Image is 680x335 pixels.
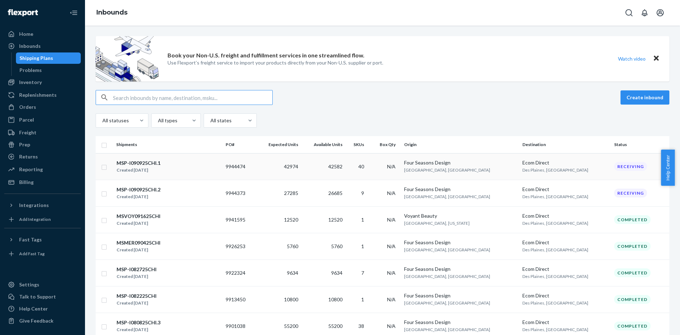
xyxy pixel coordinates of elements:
a: Add Fast Tag [4,248,81,259]
img: Flexport logo [8,9,38,16]
div: Created [DATE] [117,273,157,280]
span: N/A [387,243,396,249]
button: Fast Tags [4,234,81,245]
div: Completed [614,268,651,277]
span: 38 [358,323,364,329]
div: Add Integration [19,216,51,222]
div: Created [DATE] [117,326,160,333]
th: Destination [520,136,612,153]
div: Ecom Direct [522,239,609,246]
input: Search inbounds by name, destination, msku... [113,90,272,105]
span: 9634 [287,270,298,276]
a: Add Integration [4,214,81,225]
th: Available Units [301,136,345,153]
a: Prep [4,139,81,150]
div: MSMER090425CHI [117,239,160,246]
button: Close Navigation [67,6,81,20]
span: 42582 [328,163,342,169]
span: 26685 [328,190,342,196]
span: [GEOGRAPHIC_DATA], [GEOGRAPHIC_DATA] [404,247,490,252]
div: Created [DATE] [117,246,160,253]
a: Inbounds [96,9,127,16]
div: Four Seasons Design [404,319,516,326]
th: Origin [401,136,519,153]
div: MSP-I090925CHI.2 [117,186,160,193]
div: MSP-I082225CHI [117,292,157,300]
span: Des Plaines, [GEOGRAPHIC_DATA] [522,274,588,279]
div: Inbounds [19,43,41,50]
input: All types [157,117,158,124]
span: Des Plaines, [GEOGRAPHIC_DATA] [522,194,588,199]
span: 1 [361,296,364,302]
div: MSP-I082725CHI [117,266,157,273]
button: Help Center [661,150,675,186]
span: [GEOGRAPHIC_DATA], [GEOGRAPHIC_DATA] [404,327,490,332]
span: 40 [358,163,364,169]
button: Integrations [4,200,81,211]
div: Help Center [19,305,48,312]
span: 27285 [284,190,298,196]
div: Four Seasons Design [404,239,516,246]
button: Watch video [613,54,650,64]
span: [GEOGRAPHIC_DATA], [GEOGRAPHIC_DATA] [404,274,490,279]
div: Four Seasons Design [404,292,516,299]
div: Problems [19,67,42,74]
ol: breadcrumbs [91,2,133,23]
div: Integrations [19,202,49,209]
div: Receiving [614,162,647,171]
span: Des Plaines, [GEOGRAPHIC_DATA] [522,247,588,252]
span: 9 [361,190,364,196]
button: Open account menu [653,6,667,20]
span: 5760 [331,243,342,249]
div: Ecom Direct [522,319,609,326]
a: Returns [4,151,81,162]
span: N/A [387,270,396,276]
div: MSVOY091625CHI [117,213,160,220]
div: Four Seasons Design [404,159,516,166]
a: Orders [4,101,81,113]
a: Settings [4,279,81,290]
span: 5760 [287,243,298,249]
div: Created [DATE] [117,300,157,307]
span: 12520 [284,217,298,223]
div: Reporting [19,166,43,173]
div: Completed [614,322,651,330]
div: Replenishments [19,91,57,99]
button: Open Search Box [622,6,636,20]
span: 1 [361,217,364,223]
span: N/A [387,190,396,196]
button: Close [652,54,661,64]
div: Ecom Direct [522,212,609,219]
span: 10800 [328,296,342,302]
a: Reporting [4,164,81,175]
a: Inventory [4,77,81,88]
a: Talk to Support [4,291,81,302]
div: Four Seasons Design [404,186,516,193]
div: Talk to Support [19,293,56,300]
td: 9944474 [223,153,256,180]
th: Expected Units [255,136,301,153]
div: Created [DATE] [117,167,160,174]
div: Shipping Plans [19,55,53,62]
span: 55200 [328,323,342,329]
span: [GEOGRAPHIC_DATA], [US_STATE] [404,220,470,226]
span: 42974 [284,163,298,169]
td: 9926253 [223,233,256,259]
th: Box Qty [370,136,401,153]
div: Parcel [19,116,34,123]
p: Book your Non-U.S. freight and fulfillment services in one streamlined flow. [168,51,364,60]
div: Fast Tags [19,236,42,243]
p: Use Flexport’s freight service to import your products directly from your Non-U.S. supplier or port. [168,59,383,66]
td: 9922324 [223,259,256,286]
div: Orders [19,104,36,111]
a: Home [4,28,81,40]
span: N/A [387,296,396,302]
div: Completed [614,242,651,251]
div: Four Seasons Design [404,266,516,273]
span: Des Plaines, [GEOGRAPHIC_DATA] [522,327,588,332]
div: Prep [19,141,30,148]
div: MSP-I080825CHI.3 [117,319,160,326]
div: Ecom Direct [522,186,609,193]
th: Status [611,136,669,153]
